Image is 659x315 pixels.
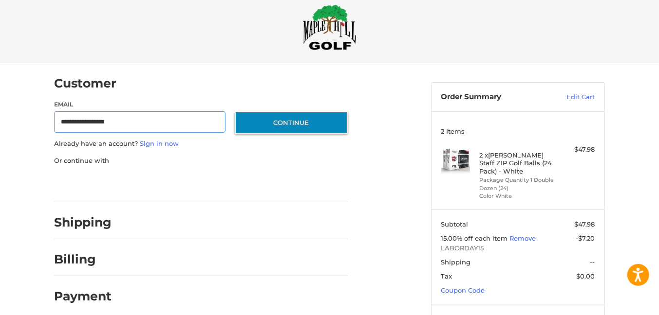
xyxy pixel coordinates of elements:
[577,272,595,280] span: $0.00
[575,220,595,228] span: $47.98
[441,244,595,253] span: LABORDAY15
[303,4,357,50] img: Maple Hill Golf
[54,139,348,149] p: Already have an account?
[235,111,348,134] button: Continue
[54,252,111,267] h2: Billing
[441,92,546,102] h3: Order Summary
[54,100,226,109] label: Email
[54,156,348,166] p: Or continue with
[133,175,207,192] iframe: PayPal-paylater
[441,127,595,135] h3: 2 Items
[510,234,536,242] a: Remove
[557,145,595,155] div: $47.98
[480,151,554,175] h4: 2 x [PERSON_NAME] Staff ZIP Golf Balls (24 Pack) - White
[441,258,471,266] span: Shipping
[216,175,289,192] iframe: PayPal-venmo
[480,192,554,200] li: Color White
[546,92,595,102] a: Edit Cart
[480,176,554,192] li: Package Quantity 1 Double Dozen (24)
[441,234,510,242] span: 15.00% off each item
[441,272,452,280] span: Tax
[579,289,659,315] iframe: Google Customer Reviews
[590,258,595,266] span: --
[54,289,112,304] h2: Payment
[140,140,179,147] a: Sign in now
[54,215,112,230] h2: Shipping
[441,286,485,294] a: Coupon Code
[51,175,124,192] iframe: PayPal-paypal
[54,76,116,91] h2: Customer
[441,220,469,228] span: Subtotal
[576,234,595,242] span: -$7.20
